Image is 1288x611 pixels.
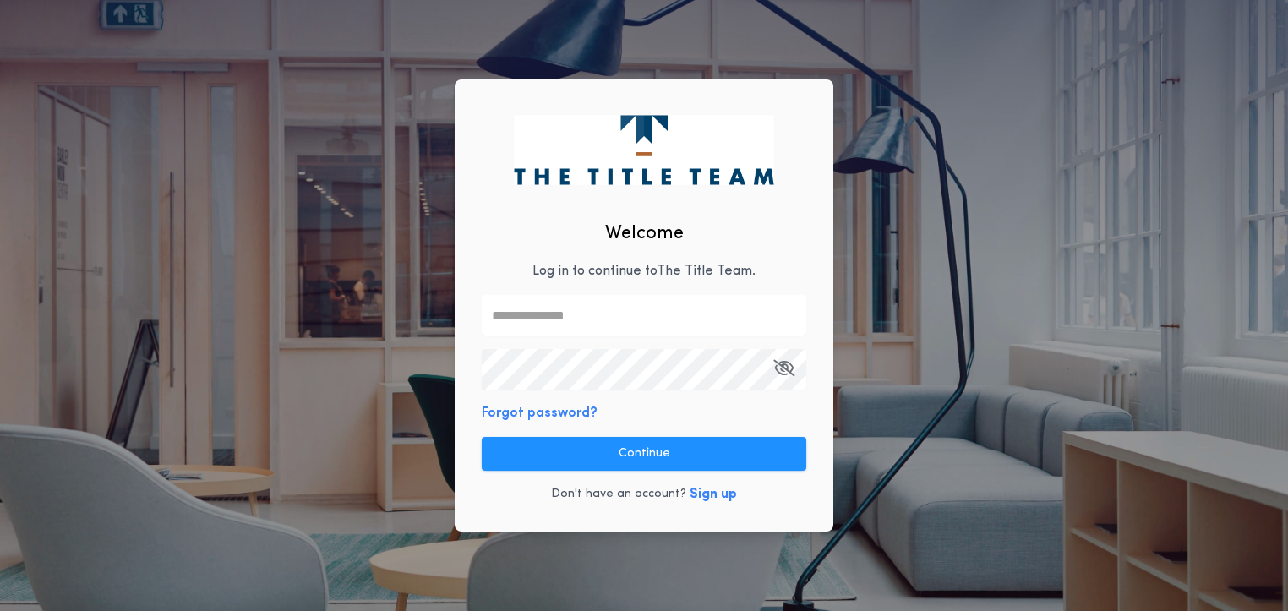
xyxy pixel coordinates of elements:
[551,486,686,503] p: Don't have an account?
[532,261,756,281] p: Log in to continue to The Title Team .
[605,220,684,248] h2: Welcome
[482,437,806,471] button: Continue
[482,403,598,423] button: Forgot password?
[690,484,737,505] button: Sign up
[514,115,773,184] img: logo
